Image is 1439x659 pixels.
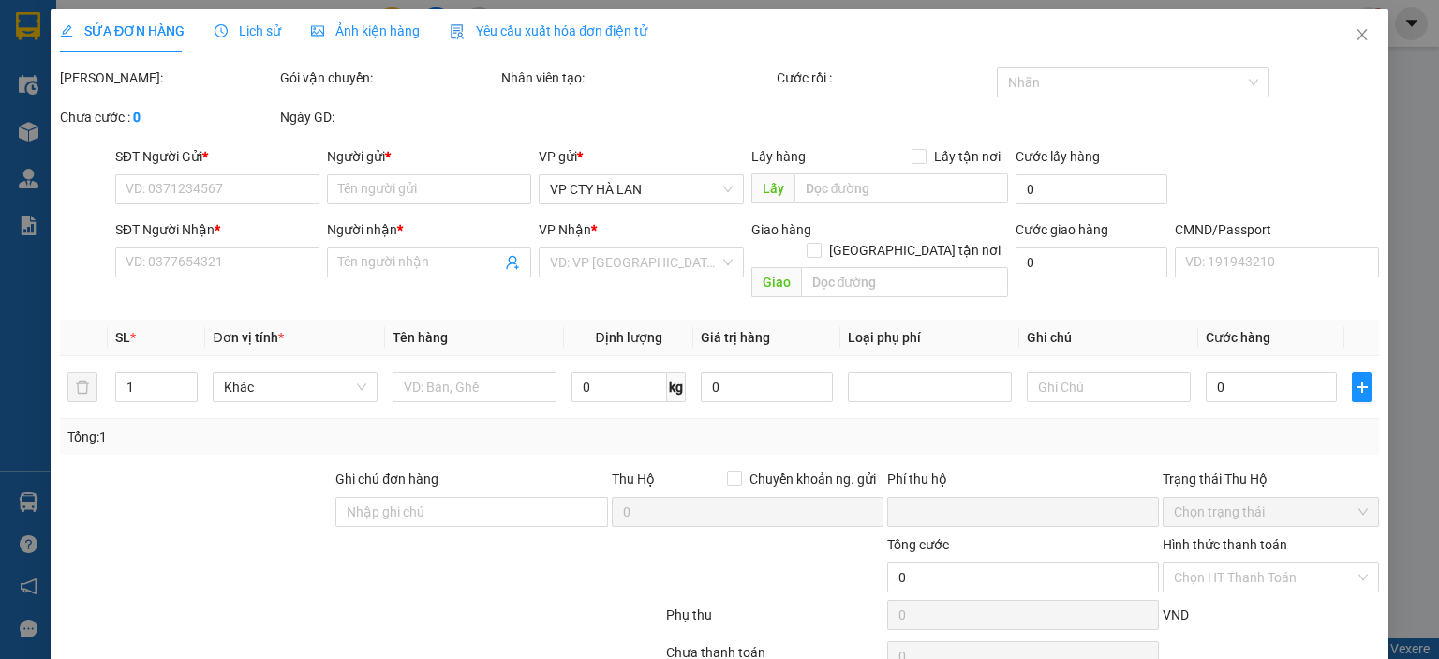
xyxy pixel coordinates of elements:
div: Gói vận chuyển: [280,67,497,88]
input: Ghi chú đơn hàng [335,497,607,527]
span: Yêu cầu xuất hóa đơn điện tử [450,23,647,38]
div: Cước rồi : [777,67,993,88]
div: Phụ thu [664,605,884,637]
label: Cước lấy hàng [1016,149,1100,164]
span: Lịch sử [215,23,281,38]
span: Ảnh kiện hàng [311,23,420,38]
div: Tổng: 1 [67,427,556,447]
th: Ghi chú [1019,320,1198,356]
div: Chưa cước : [60,107,276,127]
span: Định lượng [595,330,661,345]
div: Phí thu hộ [887,469,1159,497]
input: Cước giao hàng [1016,247,1167,277]
label: Ghi chú đơn hàng [335,472,438,487]
div: Người gửi [327,146,531,167]
button: Close [1336,9,1388,62]
input: Dọc đường [800,267,1008,297]
span: Chuyển khoản ng. gửi [742,469,883,489]
span: Lấy hàng [750,149,805,164]
span: clock-circle [215,24,228,37]
span: Đơn vị tính [213,330,283,345]
div: Nhân viên tạo: [501,67,773,88]
span: Khác [224,373,365,401]
div: Người nhận [327,219,531,240]
div: SĐT Người Gửi [115,146,319,167]
span: VND [1163,607,1189,622]
span: SL [115,330,130,345]
input: Dọc đường [794,173,1008,203]
span: Lấy tận nơi [927,146,1008,167]
div: CMND/Passport [1175,219,1379,240]
span: [GEOGRAPHIC_DATA] tận nơi [822,240,1008,261]
input: Cước lấy hàng [1016,174,1167,204]
th: Loại phụ phí [840,320,1019,356]
span: plus [1353,380,1371,395]
span: Giá trị hàng [701,330,770,345]
span: edit [60,24,73,37]
div: Ngày GD: [280,107,497,127]
span: Chọn trạng thái [1174,498,1368,526]
span: VP Nhận [539,222,591,237]
span: Cước hàng [1206,330,1270,345]
span: user-add [505,255,520,270]
div: SĐT Người Nhận [115,219,319,240]
span: Tên hàng [392,330,447,345]
input: VD: Bàn, Ghế [392,372,556,402]
img: icon [450,24,465,39]
span: kg [667,372,686,402]
span: Lấy [750,173,794,203]
span: SỬA ĐƠN HÀNG [60,23,185,38]
input: Ghi Chú [1027,372,1191,402]
span: close [1355,27,1370,42]
span: Giao [750,267,800,297]
span: picture [311,24,324,37]
span: Tổng cước [887,537,949,552]
span: Thu Hộ [611,472,654,487]
label: Cước giao hàng [1016,222,1108,237]
button: delete [67,372,97,402]
button: plus [1352,372,1372,402]
b: 0 [133,110,141,125]
label: Hình thức thanh toán [1163,537,1287,552]
div: VP gửi [539,146,743,167]
span: Giao hàng [750,222,810,237]
div: Trạng thái Thu Hộ [1163,469,1379,489]
div: [PERSON_NAME]: [60,67,276,88]
span: VP CTY HÀ LAN [550,175,732,203]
